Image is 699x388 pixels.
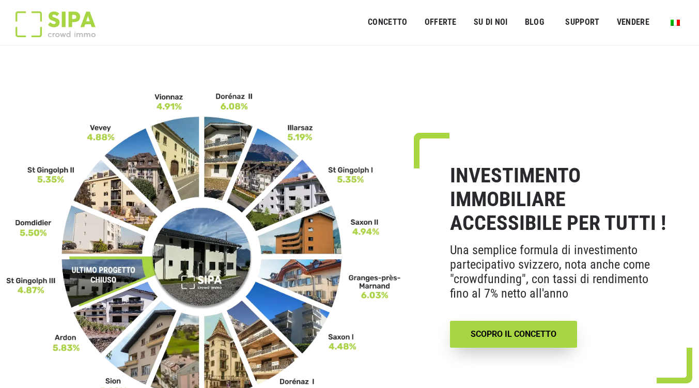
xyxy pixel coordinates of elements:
[417,11,463,34] a: offerte
[450,235,670,308] p: Una semplice formula di investimento partecipativo svizzero, nota anche come "crowdfunding", con ...
[467,11,515,34] a: SU DI NOI
[671,20,680,26] img: Italiano
[664,12,687,32] a: Passa a
[361,11,414,34] a: CONCETTO
[450,164,670,235] h1: INVESTIMENTO IMMOBILIARE ACCESSIBILE PER TUTTI !
[558,11,606,34] a: SUPPORT
[450,321,577,348] a: SCOPRO IL CONCETTO
[610,11,656,34] a: VENDERE
[518,11,551,34] a: Blog
[368,9,684,35] nav: Menu principale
